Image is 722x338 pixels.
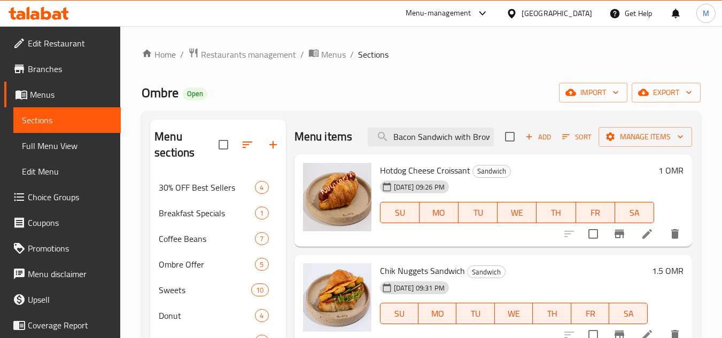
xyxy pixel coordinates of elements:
div: items [255,181,268,194]
button: SU [380,303,418,324]
button: SU [380,202,420,223]
a: Coverage Report [4,312,121,338]
span: SA [614,306,643,321]
span: MO [424,205,454,221]
span: 4 [255,183,268,193]
span: Promotions [28,242,112,255]
button: FR [576,202,615,223]
a: Coupons [4,210,121,235]
span: Ombre Offer [159,258,255,271]
h6: 1 OMR [658,163,684,178]
span: [DATE] 09:26 PM [390,182,449,192]
button: SA [609,303,648,324]
a: Sections [13,107,121,133]
button: TU [459,202,498,223]
div: Breakfast Specials1 [150,200,285,226]
span: Upsell [28,293,112,306]
a: Menus [4,82,121,107]
span: Sweets [159,284,251,296]
span: M [703,7,709,19]
span: Coupons [28,216,112,229]
a: Choice Groups [4,184,121,210]
span: WE [502,205,532,221]
span: Breakfast Specials [159,207,255,219]
span: Add [524,131,553,143]
div: items [255,309,268,322]
a: Menus [308,48,346,61]
span: Menus [321,48,346,61]
a: Upsell [4,287,121,312]
a: Menu disclaimer [4,261,121,287]
div: [GEOGRAPHIC_DATA] [522,7,592,19]
a: Restaurants management [188,48,296,61]
span: FR [576,306,605,321]
span: Coverage Report [28,319,112,332]
span: Sort [562,131,592,143]
div: items [255,232,268,245]
button: Branch-specific-item [607,221,632,247]
h6: 1.5 OMR [652,263,684,278]
span: TU [463,205,493,221]
button: Add [521,129,555,145]
span: Coffee Beans [159,232,255,245]
span: 30% OFF Best Sellers [159,181,255,194]
button: WE [498,202,537,223]
li: / [180,48,184,61]
span: Sections [358,48,389,61]
a: Edit Menu [13,159,121,184]
div: items [251,284,268,296]
span: 7 [255,234,268,244]
a: Edit Restaurant [4,30,121,56]
span: 10 [252,285,268,295]
img: Hotdog Cheese Croissant [303,163,371,231]
span: Select section [499,125,521,148]
div: Donut [159,309,255,322]
li: / [300,48,304,61]
span: TU [461,306,491,321]
span: Manage items [607,130,684,144]
div: Donut4 [150,303,285,328]
button: import [559,83,627,103]
span: 5 [255,260,268,270]
button: TH [533,303,571,324]
span: SA [619,205,650,221]
span: WE [499,306,529,321]
button: FR [571,303,610,324]
div: Coffee Beans7 [150,226,285,251]
button: Sort [560,129,594,145]
a: Home [142,48,176,61]
span: Edit Restaurant [28,37,112,50]
span: Menus [30,88,112,101]
div: Ombre Offer5 [150,251,285,277]
span: Edit Menu [22,165,112,178]
span: 1 [255,208,268,218]
button: TH [537,202,576,223]
span: MO [423,306,453,321]
button: MO [418,303,457,324]
span: FR [580,205,611,221]
div: items [255,258,268,271]
span: Sandwich [468,266,505,278]
a: Full Menu View [13,133,121,159]
div: Sandwich [467,265,506,278]
a: Edit menu item [641,227,654,240]
h2: Menu items [294,129,353,145]
span: Open [183,89,207,98]
span: Chik Nuggets Sandwich [380,263,465,279]
nav: breadcrumb [142,48,701,61]
div: 30% OFF Best Sellers4 [150,175,285,200]
button: WE [495,303,533,324]
span: SU [385,306,414,321]
li: / [350,48,354,61]
span: SU [385,205,415,221]
span: Branches [28,62,112,75]
button: SA [615,202,654,223]
div: items [255,207,268,219]
button: MO [420,202,459,223]
div: Menu-management [406,7,471,20]
input: search [368,128,494,146]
